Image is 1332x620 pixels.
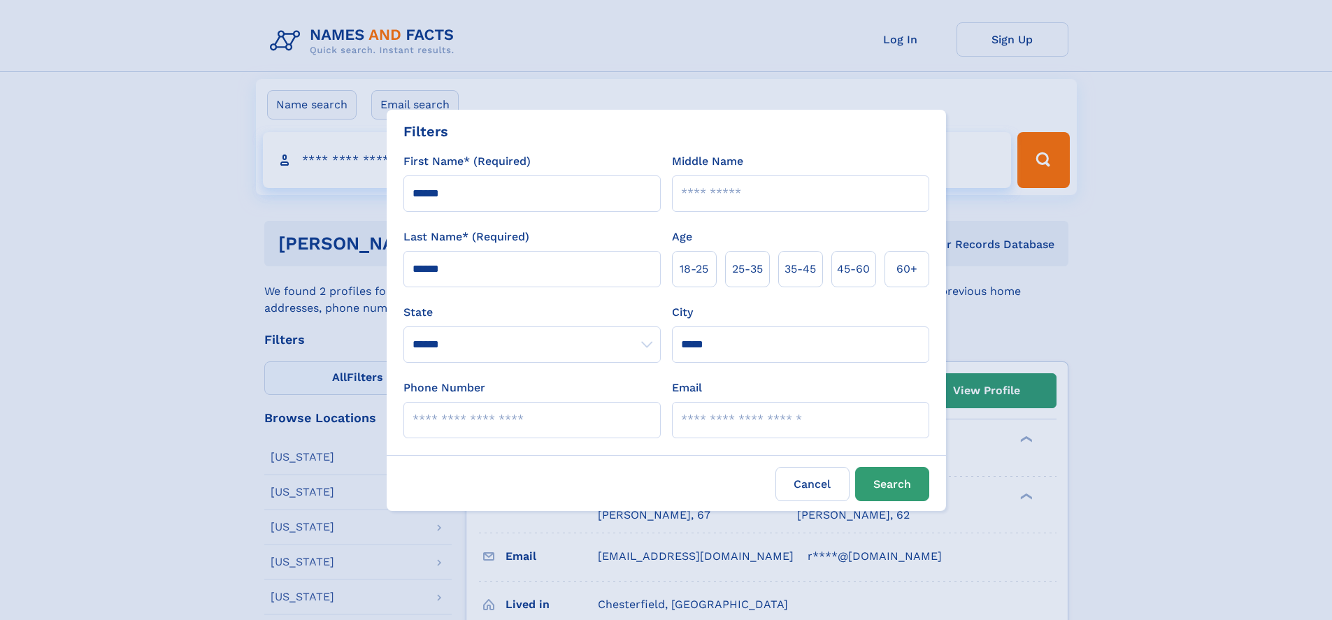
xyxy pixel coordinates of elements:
label: Age [672,229,692,245]
span: 45‑60 [837,261,870,277]
span: 25‑35 [732,261,763,277]
button: Search [855,467,929,501]
label: Email [672,380,702,396]
label: State [403,304,661,321]
label: Phone Number [403,380,485,396]
span: 18‑25 [680,261,708,277]
span: 60+ [896,261,917,277]
div: Filters [403,121,448,142]
label: Last Name* (Required) [403,229,529,245]
label: Middle Name [672,153,743,170]
label: Cancel [775,467,850,501]
span: 35‑45 [785,261,816,277]
label: City [672,304,693,321]
label: First Name* (Required) [403,153,531,170]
